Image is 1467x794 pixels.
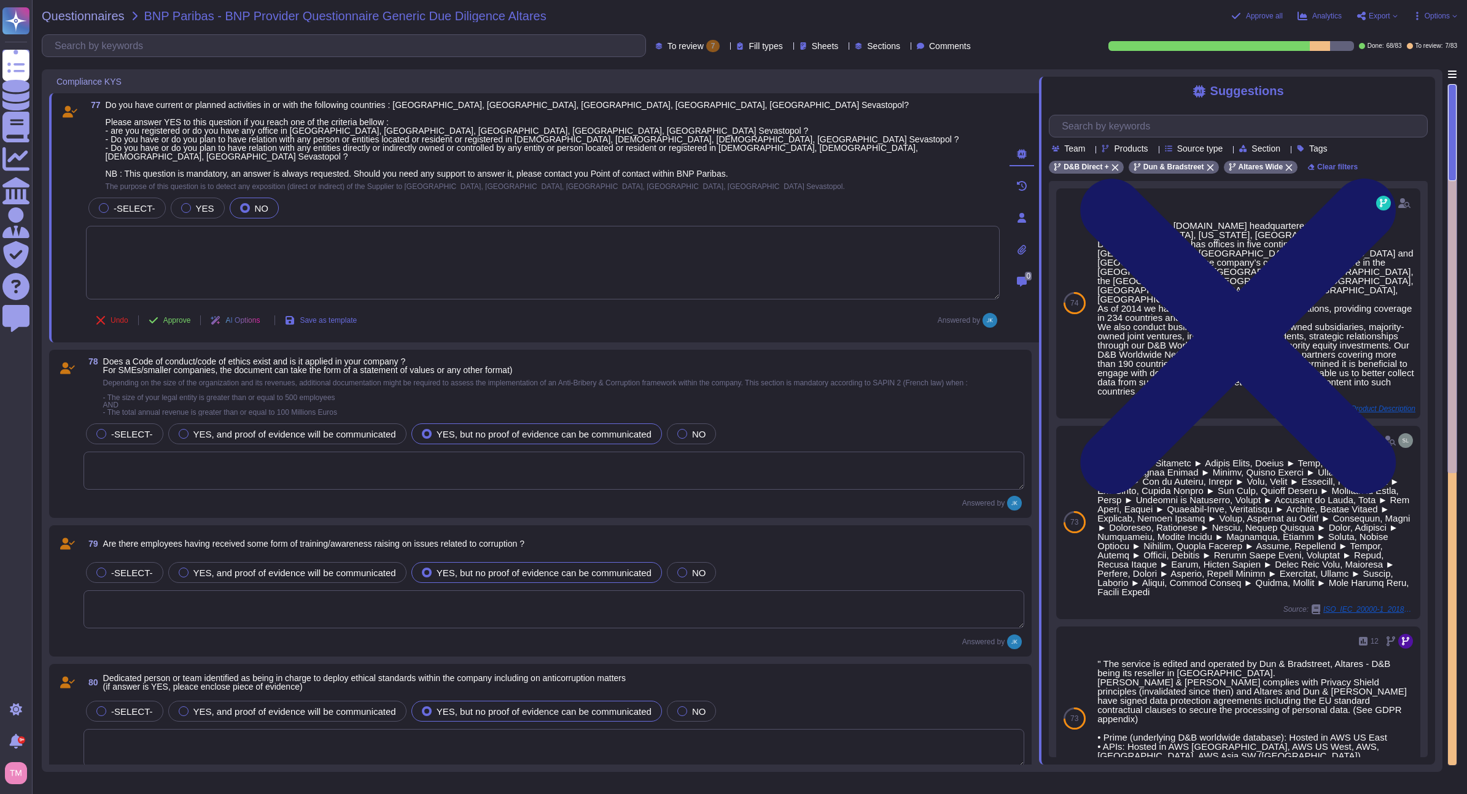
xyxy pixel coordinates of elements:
[103,357,513,375] span: Does a Code of conduct/code of ethics exist and is it applied in your company ? For SMEs/smaller ...
[111,706,153,717] span: -SELECT-
[812,42,839,50] span: Sheets
[667,42,704,50] span: To review
[139,308,201,333] button: Approve
[1070,715,1078,722] span: 73
[1323,606,1415,613] span: ISO_IEC_20000-1_2018_Certificate.pdf
[5,762,27,784] img: user
[56,77,122,86] span: Compliance KYS
[437,429,652,439] span: YES, but no proof of evidence can be communicated
[42,10,125,22] span: Questionnaires
[193,706,396,717] span: YES, and proof of evidence will be communicated
[1369,12,1390,20] span: Export
[1398,433,1413,448] img: user
[1070,518,1078,526] span: 73
[84,357,98,366] span: 78
[18,736,25,744] div: 9+
[437,706,652,717] span: YES, but no proof of evidence can be communicated
[111,568,153,578] span: -SELECT-
[84,678,98,687] span: 80
[1246,12,1283,20] span: Approve all
[1298,11,1342,21] button: Analytics
[962,499,1005,507] span: Answered by
[86,308,138,333] button: Undo
[437,568,652,578] span: YES, but no proof of evidence can be communicated
[1425,12,1450,20] span: Options
[111,429,153,439] span: -SELECT-
[692,706,706,717] span: NO
[1386,43,1401,49] span: 68 / 83
[84,539,98,548] span: 79
[1371,638,1379,645] span: 12
[1283,604,1415,614] span: Source:
[749,42,782,50] span: Fill types
[106,182,845,191] span: The purpose of this question is to detect any exposition (direct or indirect) of the Supplier to ...
[1025,272,1032,280] span: 0
[1097,458,1415,596] div: Loremi, Dolor Sitametc ► Adipis Elits, Doeius ► Temp, Incid ► Utlabo Etdolor, Magnaa Enimad ► Min...
[49,35,645,56] input: Search by keywords
[111,317,128,324] span: Undo
[255,203,269,214] span: NO
[106,100,959,179] span: Do you have current or planned activities in or with the following countries : [GEOGRAPHIC_DATA],...
[962,638,1005,646] span: Answered by
[1368,43,1384,49] span: Done:
[103,673,626,692] span: Dedicated person or team identified as being in charge to deploy ethical standards within the com...
[867,42,900,50] span: Sections
[983,313,997,328] img: user
[193,429,396,439] span: YES, and proof of evidence will be communicated
[1312,12,1342,20] span: Analytics
[163,317,191,324] span: Approve
[275,308,367,333] button: Save as template
[86,101,101,109] span: 77
[103,379,968,417] span: Depending on the size of the organization and its revenues, additional documentation might be req...
[225,317,260,324] span: AI Options
[144,10,547,22] span: BNP Paribas - BNP Provider Questionnaire Generic Due Diligence Altares
[692,568,706,578] span: NO
[706,40,720,52] div: 7
[1415,43,1443,49] span: To review:
[193,568,396,578] span: YES, and proof of evidence will be communicated
[114,203,155,214] span: -SELECT-
[1446,43,1457,49] span: 7 / 83
[300,317,357,324] span: Save as template
[1056,115,1427,137] input: Search by keywords
[1007,634,1022,649] img: user
[1097,659,1415,788] div: " The service is edited and operated by Dun & Bradstreet, Altares - D&B being its reseller in [GE...
[103,539,524,549] span: Are there employees having received some form of training/awareness raising on issues related to ...
[692,429,706,439] span: NO
[2,760,36,787] button: user
[196,203,214,214] span: YES
[1007,496,1022,511] img: user
[1231,11,1283,21] button: Approve all
[938,317,980,324] span: Answered by
[929,42,971,50] span: Comments
[1070,299,1078,307] span: 74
